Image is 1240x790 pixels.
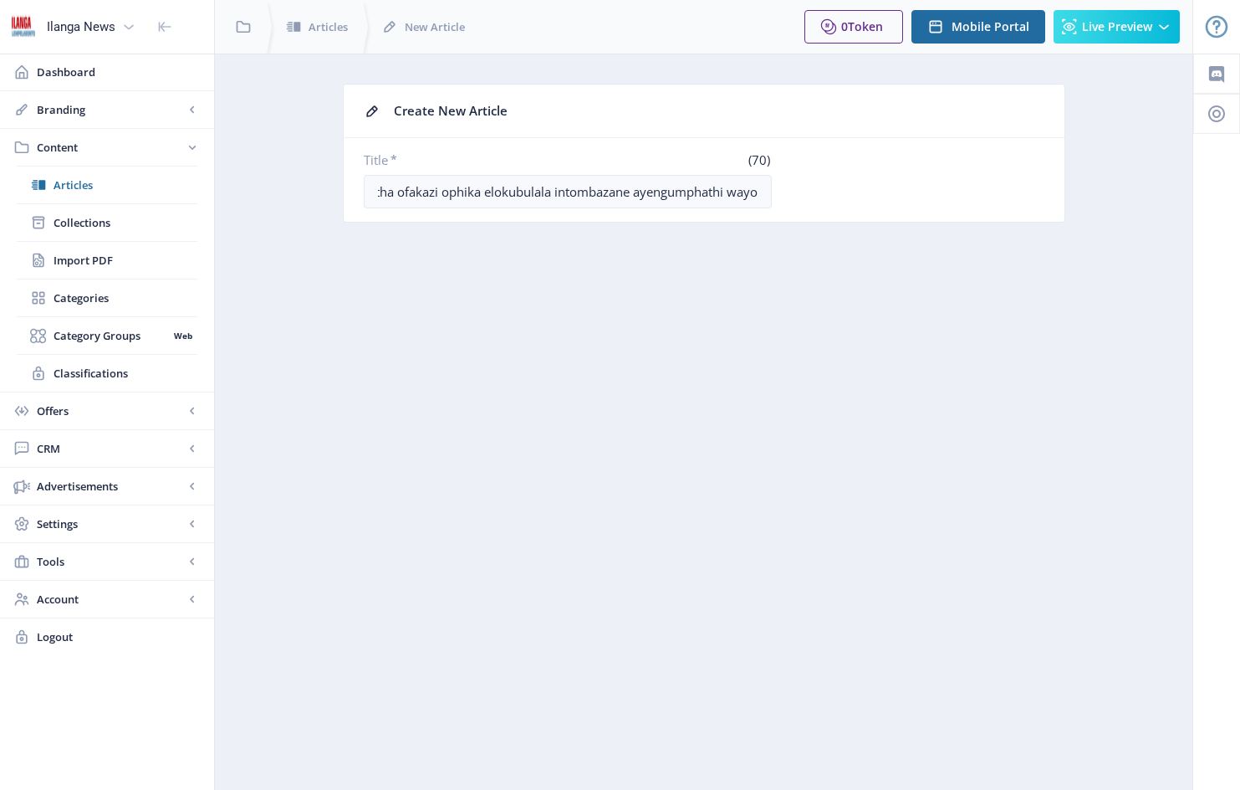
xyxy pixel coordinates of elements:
a: Category GroupsWeb [17,317,197,354]
span: Articles [54,177,197,193]
span: Settings [37,516,184,532]
span: Content [37,139,184,156]
button: Mobile Portal [911,10,1045,44]
button: 0Token [804,10,903,44]
div: Ilanga News [47,8,115,45]
span: Collections [54,214,197,231]
span: Token [848,18,883,34]
span: Articles [309,18,348,35]
span: CRM [37,440,184,457]
span: Classifications [54,365,197,382]
span: Dashboard [37,64,201,80]
nb-badge: Web [168,327,197,344]
span: Category Groups [54,327,168,344]
a: Import PDF [17,242,197,279]
span: Import PDF [54,252,197,269]
span: Mobile Portal [952,20,1029,33]
div: Create New Article [394,98,1044,124]
span: Logout [37,628,201,645]
a: Collections [17,204,197,241]
span: Account [37,591,184,608]
label: Title [364,151,561,168]
span: Offers [37,403,184,419]
span: New Article [405,18,465,35]
input: What's the title of your article? [364,175,772,208]
button: Live Preview [1054,10,1180,44]
a: Classifications [17,355,197,392]
span: Advertisements [37,478,184,495]
img: 6e32966d-d278-493e-af78-9af65f0c2223.png [10,13,37,40]
span: Branding [37,101,184,118]
a: Articles [17,167,197,203]
span: Live Preview [1082,20,1152,33]
span: Categories [54,290,197,306]
a: Categories [17,280,197,316]
span: Tools [37,553,184,570]
span: (70) [746,151,772,168]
